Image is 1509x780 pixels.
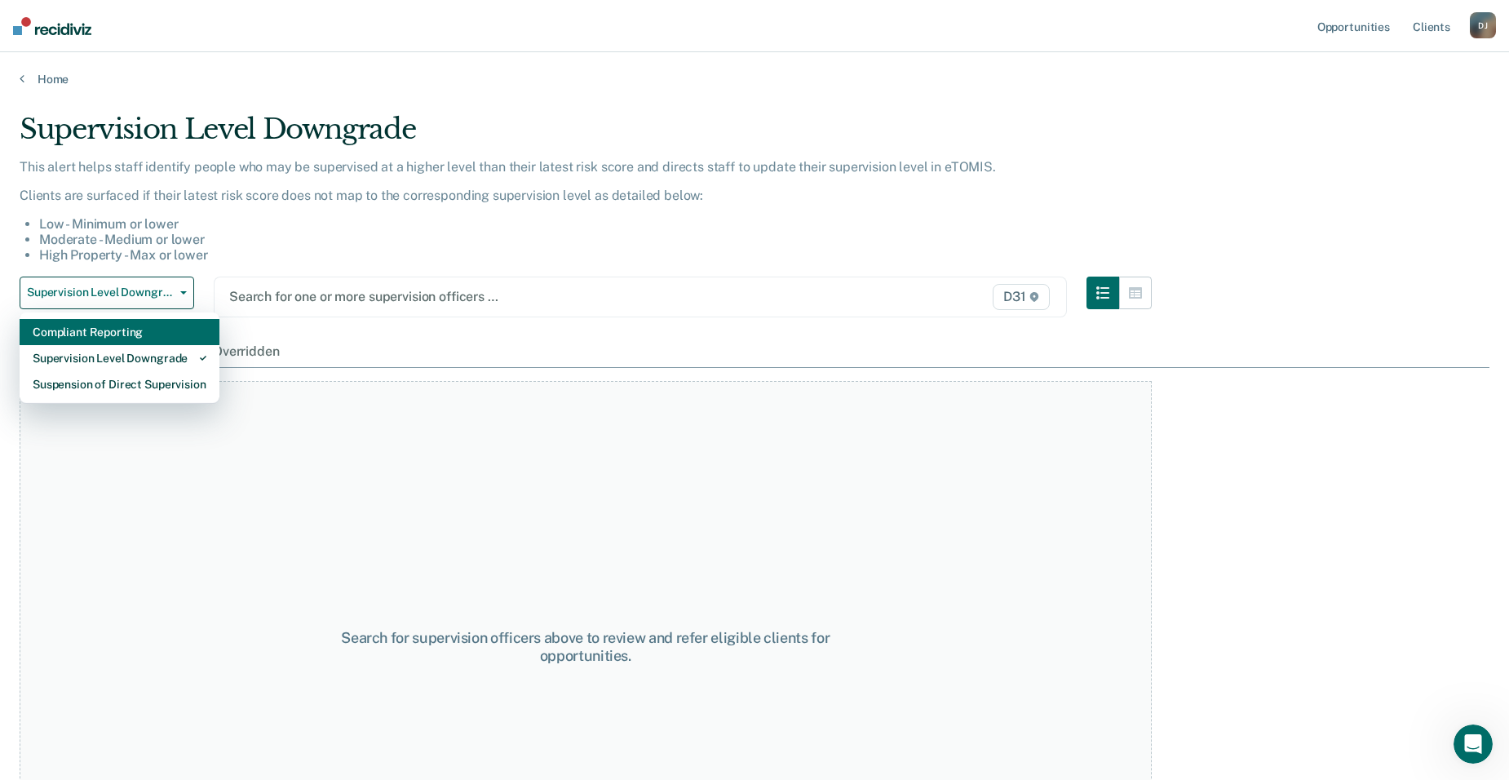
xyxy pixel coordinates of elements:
a: Home [20,72,1489,86]
div: D J [1470,12,1496,38]
button: DJ [1470,12,1496,38]
button: Supervision Level Downgrade [20,277,194,309]
p: Clients are surfaced if their latest risk score does not map to the corresponding supervision lev... [20,188,1152,203]
li: Moderate - Medium or lower [39,232,1152,247]
div: Supervision Level Downgrade [33,345,206,371]
div: Supervision Level Downgrade [20,113,1152,159]
div: Search for supervision officers above to review and refer eligible clients for opportunities. [303,629,868,664]
li: High Property - Max or lower [39,247,1152,263]
img: Recidiviz [13,17,91,35]
li: Low - Minimum or lower [39,216,1152,232]
span: Supervision Level Downgrade [27,286,174,299]
span: D31 [993,284,1049,310]
div: Suspension of Direct Supervision [33,371,206,397]
p: This alert helps staff identify people who may be supervised at a higher level than their latest ... [20,159,1152,175]
div: Overridden [210,337,282,367]
iframe: Intercom live chat [1454,725,1493,764]
div: Compliant Reporting [33,319,206,345]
